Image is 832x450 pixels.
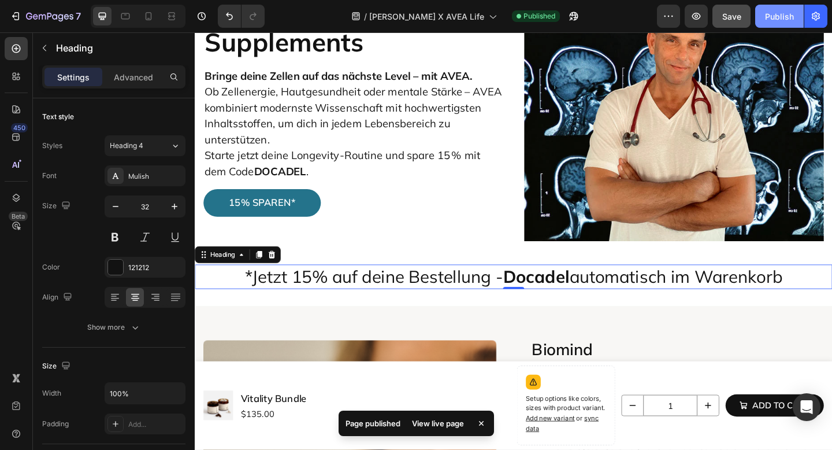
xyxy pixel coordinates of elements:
[42,171,57,181] div: Font
[42,290,75,305] div: Align
[87,322,141,333] div: Show more
[365,335,434,355] h1: Biomind
[11,123,28,132] div: 450
[42,198,73,214] div: Size
[577,394,684,418] button: Add to cart
[712,5,751,28] button: Save
[364,10,367,23] span: /
[765,10,794,23] div: Publish
[405,415,471,431] div: View live page
[128,419,183,430] div: Add...
[755,5,804,28] button: Publish
[42,262,60,272] div: Color
[346,418,400,429] p: Page published
[42,112,74,122] div: Text style
[14,237,46,247] div: Heading
[218,5,265,28] div: Undo/Redo
[76,9,81,23] p: 7
[114,71,153,83] p: Advanced
[105,135,185,156] button: Heading 4
[9,390,42,422] img: Booster, NMN
[369,10,484,23] span: [PERSON_NAME] X AVEA Life
[42,359,73,374] div: Size
[360,393,447,437] p: Setup options like colors, sizes with product variant.
[49,407,122,423] div: $135.00
[465,395,488,417] button: decrement
[488,395,547,417] input: quantity
[5,5,86,28] button: 7
[722,12,741,21] span: Save
[42,317,185,338] button: Show more
[366,356,683,370] p: (30 Kapseln pro Glas)
[606,399,669,414] div: Add to cart
[49,389,122,407] h1: Vitality Bundle
[42,388,61,399] div: Width
[10,40,302,54] strong: Bringe deine Zellen auf das nächste Level – mit AVEA.
[64,144,121,158] strong: DOCADEL
[335,254,407,277] strong: Docadel
[110,141,143,151] span: Heading 4
[37,179,109,192] span: 15% Sparen*
[128,171,183,182] div: Mulish
[56,41,181,55] p: Heading
[793,393,820,421] div: Open Intercom Messenger
[9,212,28,221] div: Beta
[9,171,137,201] a: 15% Sparen*
[42,141,62,151] div: Styles
[523,11,555,21] span: Published
[128,263,183,273] div: 121212
[42,419,69,429] div: Padding
[57,71,90,83] p: Settings
[1,254,692,278] p: *Jetzt 15% auf deine Bestellung - automatisch im Warenkorb
[360,415,413,424] span: Add new variant
[195,32,832,450] iframe: Design area
[10,126,334,160] p: Starte jetzt deine Longevity-Routine und spare 15 % mit dem Code .
[105,383,185,404] input: Auto
[547,395,570,417] button: increment
[10,39,334,126] p: Ob Zellenergie, Hautgesundheit oder mentale Stärke – AVEA kombiniert modernste Wissenschaft mit h...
